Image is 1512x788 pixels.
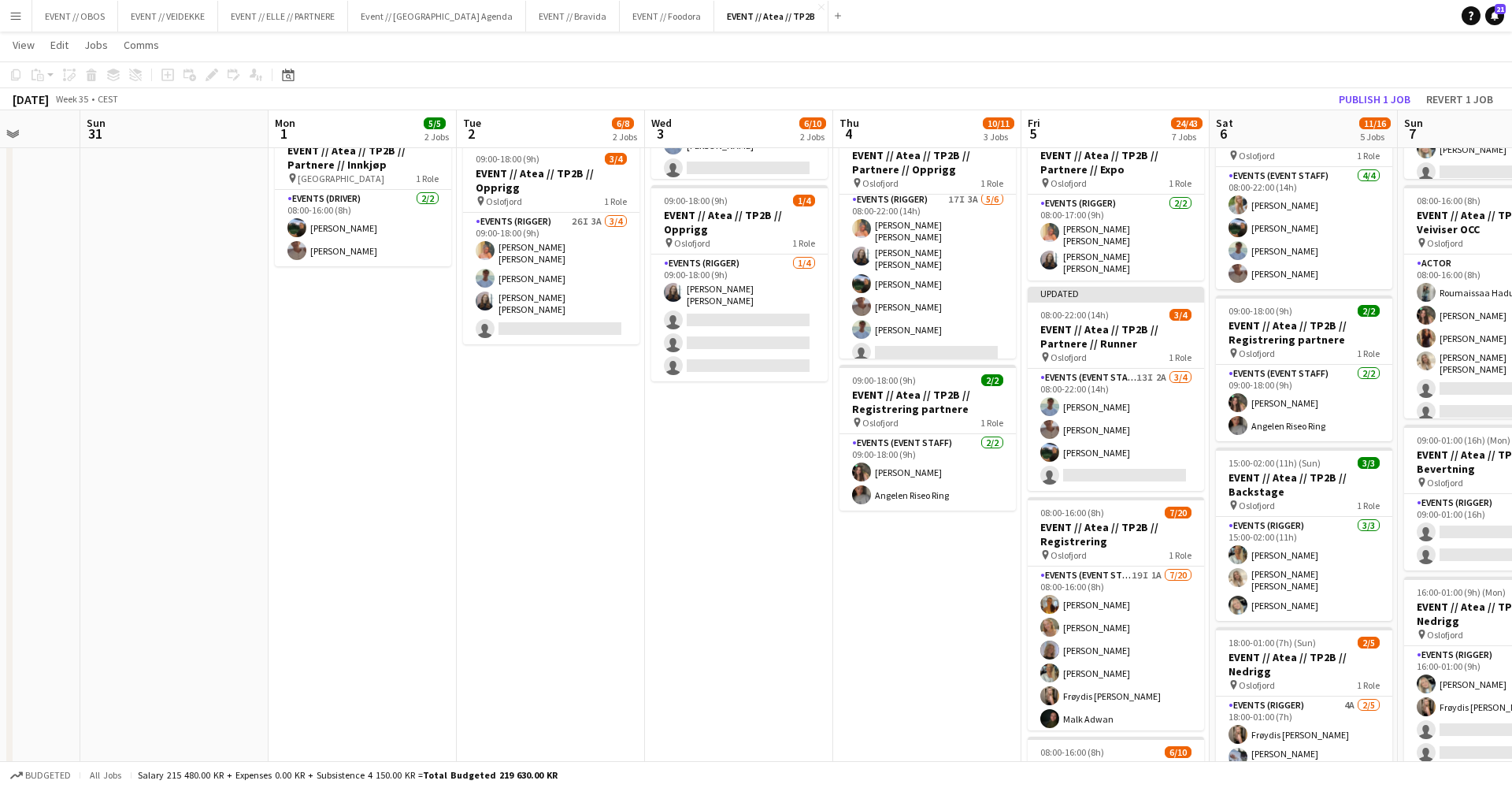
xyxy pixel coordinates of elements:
[98,93,118,105] div: CEST
[1040,507,1104,519] span: 08:00-16:00 (8h)
[839,125,1016,359] app-job-card: 08:00-22:00 (14h)5/6EVENT // Atea // TP2B // Partnere // Opprigg Oslofjord1 RoleEvents (Rigger)17...
[275,143,451,172] h3: EVENT // Atea // TP2B // Partnere // Innkjøp
[1357,150,1380,162] span: 1 Role
[138,769,558,781] div: Salary 215 480.00 KR + Expenses 0.00 KR + Subsistence 4 150.00 KR =
[118,1,218,32] button: EVENT // VEIDEKKE
[1051,549,1087,561] span: Oslofjord
[980,177,1003,189] span: 1 Role
[1028,116,1040,130] span: Fri
[1427,237,1463,249] span: Oslofjord
[1417,434,1510,446] span: 09:00-01:00 (16h) (Mon)
[1228,457,1321,469] span: 15:00-02:00 (11h) (Sun)
[1165,746,1191,758] span: 6/10
[837,125,859,143] span: 4
[275,190,451,266] app-card-role: Events (Driver)2/208:00-16:00 (8h)[PERSON_NAME][PERSON_NAME]
[272,125,295,143] span: 1
[275,121,451,266] div: 08:00-16:00 (8h)2/2EVENT // Atea // TP2B // Partnere // Innkjøp [GEOGRAPHIC_DATA]1 RoleEvents (Dr...
[1216,98,1392,289] app-job-card: 08:00-22:00 (14h)4/4EVENT // Atea // TP2B // Partnere // Runner Oslofjord1 RoleEvents (Event Staf...
[463,166,639,195] h3: EVENT // Atea // TP2B // Opprigg
[1028,148,1204,177] h3: EVENT // Atea // TP2B // Partnere // Expo
[50,38,69,52] span: Edit
[1427,477,1463,489] span: Oslofjord
[1169,351,1191,363] span: 1 Role
[1028,520,1204,548] h3: EVENT // Atea // TP2B // Registrering
[1028,322,1204,351] h3: EVENT // Atea // TP2B // Partnere // Runner
[1025,125,1040,143] span: 5
[799,117,826,129] span: 6/10
[1358,305,1380,317] span: 2/2
[218,1,348,32] button: EVENT // ELLE // PARTNERE
[25,770,71,781] span: Budgeted
[463,116,481,130] span: Tue
[839,148,1016,177] h3: EVENT // Atea // TP2B // Partnere // Opprigg
[44,35,75,55] a: Edit
[612,117,634,129] span: 6/8
[476,153,539,165] span: 09:00-18:00 (9h)
[1228,637,1316,649] span: 18:00-01:00 (7h) (Sun)
[1028,125,1204,281] app-job-card: 08:00-17:00 (9h)2/2EVENT // Atea // TP2B // Partnere // Expo Oslofjord1 RoleEvents (Rigger)2/208:...
[124,38,159,52] span: Comms
[416,173,439,184] span: 1 Role
[298,173,384,184] span: [GEOGRAPHIC_DATA]
[463,213,639,344] app-card-role: Events (Rigger)26I3A3/409:00-18:00 (9h)[PERSON_NAME] [PERSON_NAME][PERSON_NAME][PERSON_NAME] [PER...
[52,93,91,105] span: Week 35
[613,131,637,143] div: 2 Jobs
[1216,295,1392,441] app-job-card: 09:00-18:00 (9h)2/2EVENT // Atea // TP2B // Registrering partnere Oslofjord1 RoleEvents (Event St...
[1402,125,1423,143] span: 7
[664,195,728,206] span: 09:00-18:00 (9h)
[1214,125,1233,143] span: 6
[839,365,1016,511] app-job-card: 09:00-18:00 (9h)2/2EVENT // Atea // TP2B // Registrering partnere Oslofjord1 RoleEvents (Event St...
[984,131,1014,143] div: 3 Jobs
[1028,195,1204,281] app-card-role: Events (Rigger)2/208:00-17:00 (9h)[PERSON_NAME] [PERSON_NAME][PERSON_NAME] [PERSON_NAME]
[78,35,114,55] a: Jobs
[1216,448,1392,621] app-job-card: 15:00-02:00 (11h) (Sun)3/3EVENT // Atea // TP2B // Backstage Oslofjord1 RoleEvents (Rigger)3/315:...
[13,91,49,107] div: [DATE]
[1239,500,1275,511] span: Oslofjord
[1040,309,1109,321] span: 08:00-22:00 (14h)
[649,125,672,143] span: 3
[486,195,522,207] span: Oslofjord
[839,116,859,130] span: Thu
[800,131,825,143] div: 2 Jobs
[463,143,639,344] app-job-card: 09:00-18:00 (9h)3/4EVENT // Atea // TP2B // Opprigg Oslofjord1 RoleEvents (Rigger)26I3A3/409:00-1...
[32,1,118,32] button: EVENT // OBOS
[839,388,1016,416] h3: EVENT // Atea // TP2B // Registrering partnere
[1169,177,1191,189] span: 1 Role
[1239,150,1275,162] span: Oslofjord
[461,125,481,143] span: 2
[87,116,106,130] span: Sun
[1239,679,1275,691] span: Oslofjord
[1216,365,1392,441] app-card-role: Events (Event Staff)2/209:00-18:00 (9h)[PERSON_NAME]Angelen Riseo Ring
[1216,517,1392,621] app-card-role: Events (Rigger)3/315:00-02:00 (11h)[PERSON_NAME][PERSON_NAME] [PERSON_NAME][PERSON_NAME]
[1171,117,1203,129] span: 24/43
[84,125,106,143] span: 31
[1358,457,1380,469] span: 3/3
[423,769,558,781] span: Total Budgeted 219 630.00 KR
[1417,195,1480,206] span: 08:00-16:00 (8h)
[1028,497,1204,730] app-job-card: 08:00-16:00 (8h)7/20EVENT // Atea // TP2B // Registrering Oslofjord1 RoleEvents (Event Staff)19I1...
[852,374,916,386] span: 09:00-18:00 (9h)
[1417,586,1506,598] span: 16:00-01:00 (9h) (Mon)
[1239,348,1275,359] span: Oslofjord
[1485,6,1504,25] a: 21
[1359,117,1391,129] span: 11/16
[1051,351,1087,363] span: Oslofjord
[1357,348,1380,359] span: 1 Role
[424,131,449,143] div: 2 Jobs
[981,374,1003,386] span: 2/2
[862,177,899,189] span: Oslofjord
[1216,650,1392,678] h3: EVENT // Atea // TP2B // Nedrigg
[980,417,1003,429] span: 1 Role
[620,1,714,32] button: EVENT // Foodora
[1028,287,1204,491] div: Updated08:00-22:00 (14h)3/4EVENT // Atea // TP2B // Partnere // Runner Oslofjord1 RoleEvents (Eve...
[6,35,41,55] a: View
[674,237,710,249] span: Oslofjord
[1028,287,1204,299] div: Updated
[13,38,35,52] span: View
